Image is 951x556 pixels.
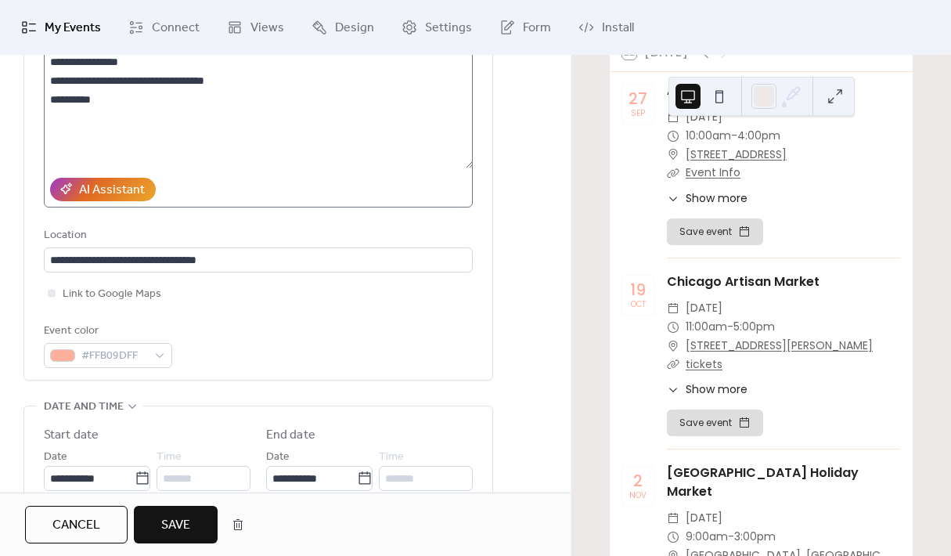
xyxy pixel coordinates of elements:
[667,299,679,318] div: ​
[686,299,722,318] span: [DATE]
[630,282,646,298] div: 19
[667,509,679,528] div: ​
[567,6,646,49] a: Install
[45,19,101,38] span: My Events
[425,19,472,38] span: Settings
[81,347,147,366] span: #FFB09DFF
[686,356,722,372] a: tickets
[667,318,679,337] div: ​
[667,127,679,146] div: ​
[157,448,182,467] span: Time
[117,6,211,49] a: Connect
[728,528,734,547] span: -
[50,178,156,201] button: AI Assistant
[523,19,551,38] span: Form
[686,190,747,207] span: Show more
[25,506,128,543] button: Cancel
[44,448,67,467] span: Date
[379,448,404,467] span: Time
[667,108,679,127] div: ​
[667,410,763,436] button: Save event
[686,164,740,180] a: Event Info
[667,273,820,291] a: Chicago Artisan Market
[134,506,218,543] button: Save
[667,337,679,356] div: ​
[686,528,728,547] span: 9:00am
[667,464,859,500] a: [GEOGRAPHIC_DATA] Holiday Market
[9,6,113,49] a: My Events
[667,146,679,164] div: ​
[727,318,733,337] span: -
[737,127,780,146] span: 4:00pm
[667,356,679,374] div: ​
[631,110,645,117] div: Sep
[686,318,727,337] span: 11:00am
[686,381,747,398] span: Show more
[686,146,787,164] a: [STREET_ADDRESS]
[266,448,290,467] span: Date
[686,337,873,356] a: [STREET_ADDRESS][PERSON_NAME]
[52,516,100,535] span: Cancel
[215,6,296,49] a: Views
[629,492,647,500] div: Nov
[44,322,169,341] div: Event color
[390,6,484,49] a: Settings
[44,426,99,445] div: Start date
[631,301,646,309] div: Oct
[667,164,679,182] div: ​
[250,19,284,38] span: Views
[734,528,776,547] span: 3:00pm
[667,381,747,398] button: ​Show more
[300,6,386,49] a: Design
[629,91,647,107] div: 27
[63,285,161,304] span: Link to Google Maps
[633,473,643,489] div: 2
[667,190,747,207] button: ​Show more
[488,6,563,49] a: Form
[686,509,722,528] span: [DATE]
[686,127,731,146] span: 10:00am
[152,19,200,38] span: Connect
[731,127,737,146] span: -
[733,318,775,337] span: 5:00pm
[44,226,470,245] div: Location
[602,19,634,38] span: Install
[266,426,315,445] div: End date
[667,81,817,99] a: Alleluia! Fall Craft show
[335,19,374,38] span: Design
[161,516,190,535] span: Save
[686,108,722,127] span: [DATE]
[79,181,145,200] div: AI Assistant
[667,190,679,207] div: ​
[667,528,679,547] div: ​
[667,381,679,398] div: ​
[667,218,763,245] button: Save event
[44,398,124,417] span: Date and time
